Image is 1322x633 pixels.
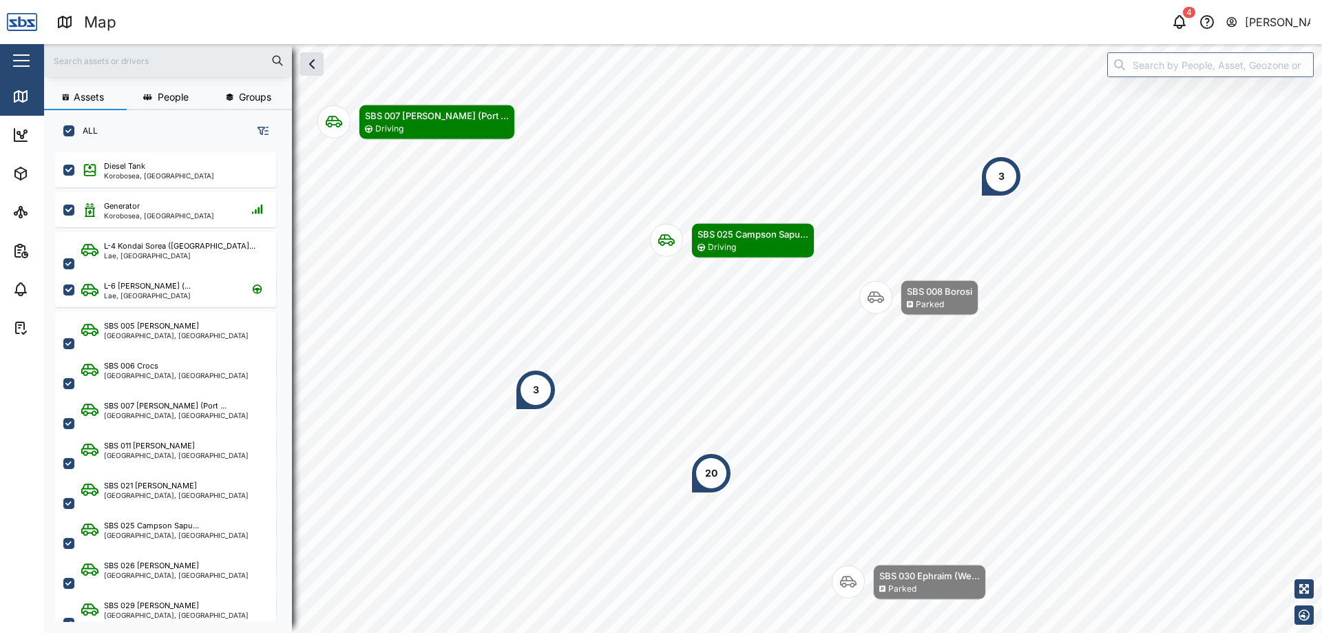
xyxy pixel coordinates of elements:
div: SBS 007 [PERSON_NAME] (Port ... [365,109,509,123]
div: Map marker [515,369,556,411]
div: SBS 026 [PERSON_NAME] [104,560,199,572]
button: [PERSON_NAME] [1225,12,1311,32]
div: Parked [916,298,944,311]
div: Sites [36,205,69,220]
div: [GEOGRAPHIC_DATA], [GEOGRAPHIC_DATA] [104,412,249,419]
div: [GEOGRAPHIC_DATA], [GEOGRAPHIC_DATA] [104,492,249,499]
div: Dashboard [36,127,98,143]
div: Diesel Tank [104,160,145,172]
div: [GEOGRAPHIC_DATA], [GEOGRAPHIC_DATA] [104,612,249,619]
div: Map marker [859,280,978,315]
div: Map marker [317,105,515,140]
div: [PERSON_NAME] [1245,14,1311,31]
div: SBS 029 [PERSON_NAME] [104,600,199,612]
span: Groups [239,92,271,102]
div: 3 [998,169,1005,184]
div: Lae, [GEOGRAPHIC_DATA] [104,252,255,259]
div: Driving [708,241,736,254]
div: Map [36,89,67,104]
input: Search by People, Asset, Geozone or Place [1107,52,1314,77]
div: Map [84,10,116,34]
span: Assets [74,92,104,102]
div: SBS 021 [PERSON_NAME] [104,480,197,492]
div: SBS 007 [PERSON_NAME] (Port ... [104,400,227,412]
input: Search assets or drivers [52,50,284,71]
div: [GEOGRAPHIC_DATA], [GEOGRAPHIC_DATA] [104,332,249,339]
div: [GEOGRAPHIC_DATA], [GEOGRAPHIC_DATA] [104,372,249,379]
div: Map marker [650,223,815,258]
div: 20 [705,466,717,481]
div: Generator [104,200,140,212]
div: Alarms [36,282,78,297]
div: [GEOGRAPHIC_DATA], [GEOGRAPHIC_DATA] [104,452,249,459]
div: SBS 011 [PERSON_NAME] [104,440,195,452]
div: SBS 030 Ephraim (We... [879,569,980,583]
span: People [158,92,189,102]
div: [GEOGRAPHIC_DATA], [GEOGRAPHIC_DATA] [104,532,249,539]
div: SBS 005 [PERSON_NAME] [104,320,199,332]
div: SBS 008 Borosi [907,284,972,298]
div: Korobosea, [GEOGRAPHIC_DATA] [104,212,214,219]
img: Main Logo [7,7,37,37]
div: grid [55,147,291,622]
div: Parked [888,583,916,596]
div: Map marker [691,453,732,494]
div: Assets [36,166,78,181]
div: SBS 025 Campson Sapu... [104,520,199,532]
canvas: Map [44,44,1322,633]
div: L-4 Kondai Sorea ([GEOGRAPHIC_DATA]... [104,240,255,252]
div: Korobosea, [GEOGRAPHIC_DATA] [104,172,214,179]
div: 3 [533,382,539,397]
div: SBS 025 Campson Sapu... [697,227,808,241]
div: Tasks [36,320,74,335]
div: Driving [375,123,403,136]
div: Reports [36,243,83,258]
div: SBS 006 Crocs [104,360,158,372]
div: L-6 [PERSON_NAME] (... [104,280,191,292]
div: Map marker [832,565,986,600]
div: [GEOGRAPHIC_DATA], [GEOGRAPHIC_DATA] [104,572,249,579]
label: ALL [74,125,98,136]
div: 4 [1183,7,1195,18]
div: Map marker [980,156,1022,197]
div: Lae, [GEOGRAPHIC_DATA] [104,292,191,299]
